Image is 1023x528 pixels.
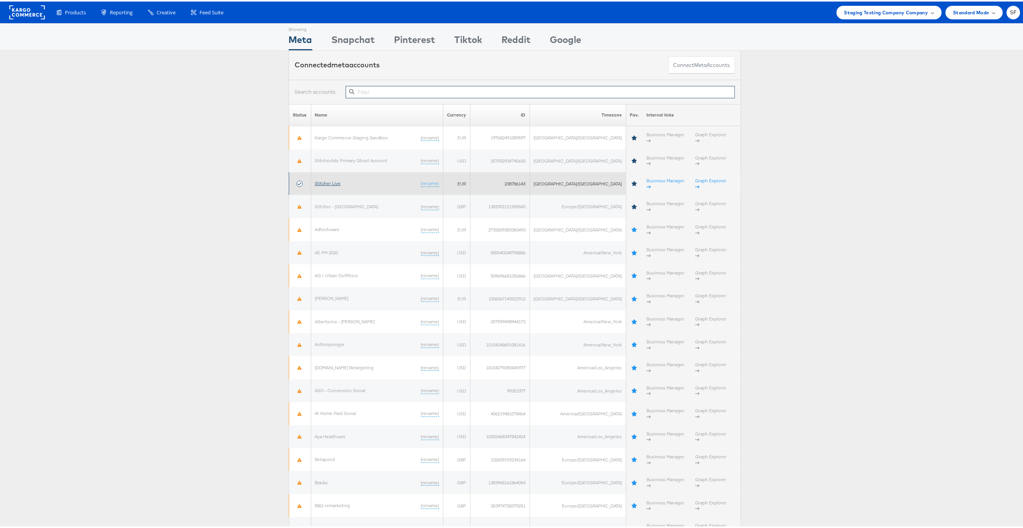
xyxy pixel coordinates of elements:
a: Business Manager [647,153,685,165]
a: (rename) [421,432,439,439]
a: (rename) [421,478,439,485]
input: Filter [346,84,735,97]
span: Products [65,7,86,15]
td: [GEOGRAPHIC_DATA]/[GEOGRAPHIC_DATA] [530,286,626,309]
td: America/New_York [530,240,626,262]
a: [DOMAIN_NAME] Retargeting [315,363,374,369]
td: Europe/[GEOGRAPHIC_DATA] [530,493,626,516]
a: (rename) [421,386,439,393]
a: Business Manager [647,245,685,257]
td: GBP [443,470,470,492]
button: ConnectmetaAccounts [668,55,735,72]
td: USD [443,263,470,286]
span: Staging Testing Company Company [844,7,928,15]
td: America/New_York [530,332,626,355]
td: America/Los_Angeles [530,355,626,377]
td: [GEOGRAPHIC_DATA]/[GEOGRAPHIC_DATA] [530,171,626,194]
a: (rename) [421,409,439,415]
a: (rename) [421,271,439,278]
a: Graph Explorer [695,406,726,418]
div: Connected accounts [295,58,380,69]
a: Business Manager [647,406,685,418]
td: USD [443,148,470,171]
div: Tiktok [455,31,483,49]
td: 509696681056866 [470,263,530,286]
td: [GEOGRAPHIC_DATA]/[GEOGRAPHIC_DATA] [530,217,626,240]
a: (rename) [421,455,439,461]
td: EUR [443,171,470,194]
div: Showing [289,22,312,31]
td: 10154279280445977 [470,355,530,377]
td: 353974728379251 [470,493,530,516]
th: Currency [443,103,470,125]
td: USD [443,424,470,447]
a: Stitcher - [GEOGRAPHIC_DATA] [315,202,379,208]
a: Business Manager [647,475,685,487]
td: USD [443,378,470,401]
a: Graph Explorer [695,452,726,464]
a: Business Manager [647,199,685,211]
div: Reddit [502,31,531,49]
th: Status [289,103,311,125]
a: Business Manager [647,130,685,142]
a: Business Manager [647,383,685,395]
a: (rename) [421,317,439,324]
span: SF [1010,9,1017,14]
a: AG / Urban Outfitters [315,271,358,277]
td: 585540248758886 [470,240,530,262]
span: Standard Mode [953,7,989,15]
th: ID [470,103,530,125]
a: Graph Explorer [695,153,726,165]
a: Graph Explorer [695,291,726,303]
a: Business Manager [647,429,685,441]
a: Business Manager [647,176,685,188]
td: USD [443,309,470,332]
td: 10202468347842424 [470,424,530,447]
div: Meta [289,31,312,49]
a: Graph Explorer [695,176,726,188]
td: [GEOGRAPHIC_DATA]/[GEOGRAPHIC_DATA] [530,148,626,171]
span: Feed Suite [199,7,223,15]
span: Reporting [110,7,133,15]
td: GBP [443,194,470,216]
td: 1383968161864054 [470,470,530,492]
a: (rename) [421,225,439,231]
a: B&Q remarketing [315,501,350,507]
td: EUR [443,217,470,240]
a: (rename) [421,133,439,140]
div: Snapchat [332,31,375,49]
td: [GEOGRAPHIC_DATA]/[GEOGRAPHIC_DATA] [530,263,626,286]
td: 1006067143522912 [470,286,530,309]
th: Name [311,103,443,125]
td: 2735839383383493 [470,217,530,240]
th: Timezone [530,103,626,125]
td: America/Los_Angeles [530,378,626,401]
td: 257592934745630 [470,148,530,171]
a: (rename) [421,501,439,507]
a: Graph Explorer [695,314,726,326]
a: (rename) [421,294,439,300]
a: (rename) [421,340,439,346]
a: (rename) [421,248,439,255]
td: USD [443,332,470,355]
a: AE PM 2020 [315,248,338,254]
a: Business Manager [647,337,685,349]
a: StitcherAds Primary Ghost Account [315,156,388,162]
a: Graph Explorer [695,130,726,142]
a: Graph Explorer [695,429,726,441]
td: EUR [443,286,470,309]
a: Graph Explorer [695,360,726,372]
td: America/New_York [530,309,626,332]
a: Graph Explorer [695,337,726,349]
span: Creative [157,7,176,15]
a: Business Manager [647,268,685,280]
a: Business Manager [647,498,685,510]
a: ASO - Conversion Social [315,386,366,392]
td: 406219481078464 [470,401,530,423]
a: Graph Explorer [695,245,726,257]
a: Albertsons - [PERSON_NAME] [315,317,375,323]
a: Graph Explorer [695,268,726,280]
td: Europe/[GEOGRAPHIC_DATA] [530,194,626,216]
a: [PERSON_NAME] [315,294,349,300]
a: Business Manager [647,291,685,303]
